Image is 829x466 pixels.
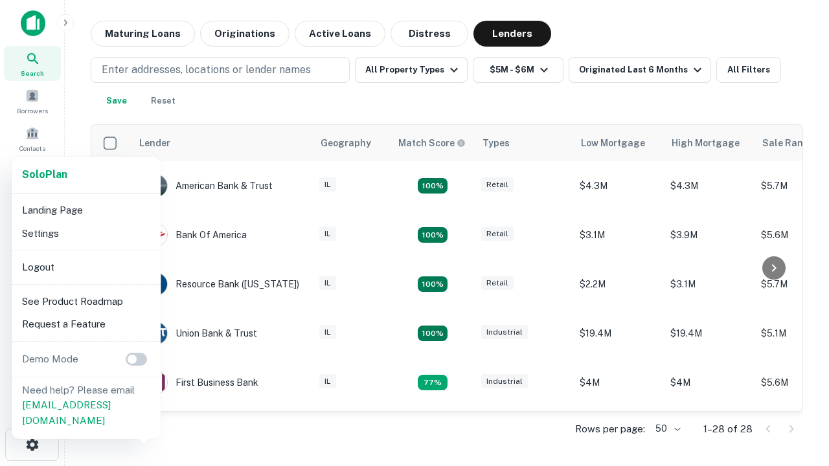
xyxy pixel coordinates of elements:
li: See Product Roadmap [17,290,155,313]
a: [EMAIL_ADDRESS][DOMAIN_NAME] [22,399,111,426]
li: Logout [17,256,155,279]
li: Request a Feature [17,313,155,336]
li: Landing Page [17,199,155,222]
li: Settings [17,222,155,245]
a: SoloPlan [22,167,67,183]
p: Demo Mode [17,351,84,367]
p: Need help? Please email [22,383,150,428]
strong: Solo Plan [22,168,67,181]
iframe: Chat Widget [764,321,829,383]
